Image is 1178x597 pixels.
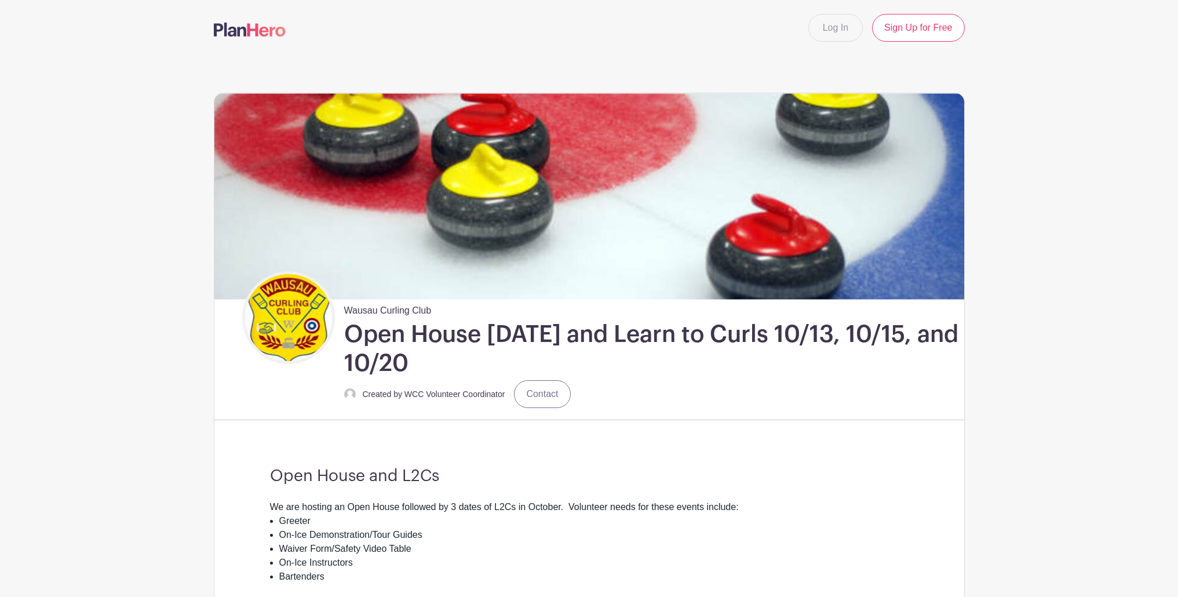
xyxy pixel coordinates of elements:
a: Sign Up for Free [872,14,964,42]
h1: Open House [DATE] and Learn to Curls 10/13, 10/15, and 10/20 [344,320,960,378]
h3: Open House and L2Cs [270,467,909,486]
li: Waiver Form/Safety Video Table [279,542,909,556]
li: Greeter [279,514,909,528]
img: logo-507f7623f17ff9eddc593b1ce0a138ce2505c220e1c5a4e2b4648c50719b7d32.svg [214,23,286,37]
li: Bartenders [279,570,909,584]
span: Wausau Curling Club [344,299,432,318]
a: Contact [514,380,570,408]
small: Created by WCC Volunteer Coordinator [363,389,505,399]
li: On-Ice Demonstration/Tour Guides [279,528,909,542]
div: We are hosting an Open House followed by 3 dates of L2Cs in October. Volunteer needs for these ev... [270,500,909,514]
a: Log In [808,14,863,42]
img: WCC%20logo.png [245,274,332,361]
img: default-ce2991bfa6775e67f084385cd625a349d9dcbb7a52a09fb2fda1e96e2d18dcdb.png [344,388,356,400]
li: On-Ice Instructors [279,556,909,570]
img: curling%20house%20with%20rocks.jpg [214,93,964,299]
